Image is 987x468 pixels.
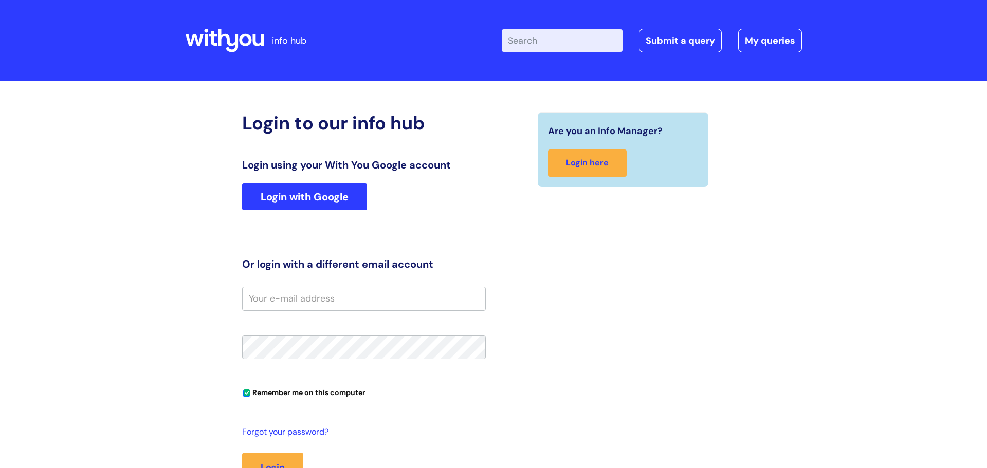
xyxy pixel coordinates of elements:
a: Login here [548,149,627,177]
span: Are you an Info Manager? [548,123,663,139]
a: Submit a query [639,29,722,52]
input: Remember me on this computer [243,390,250,397]
a: My queries [738,29,802,52]
label: Remember me on this computer [242,386,365,397]
p: info hub [272,32,306,49]
a: Login with Google [242,183,367,210]
input: Search [502,29,623,52]
input: Your e-mail address [242,287,486,310]
h3: Or login with a different email account [242,258,486,270]
a: Forgot your password? [242,425,481,440]
div: You can uncheck this option if you're logging in from a shared device [242,384,486,400]
h2: Login to our info hub [242,112,486,134]
h3: Login using your With You Google account [242,159,486,171]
